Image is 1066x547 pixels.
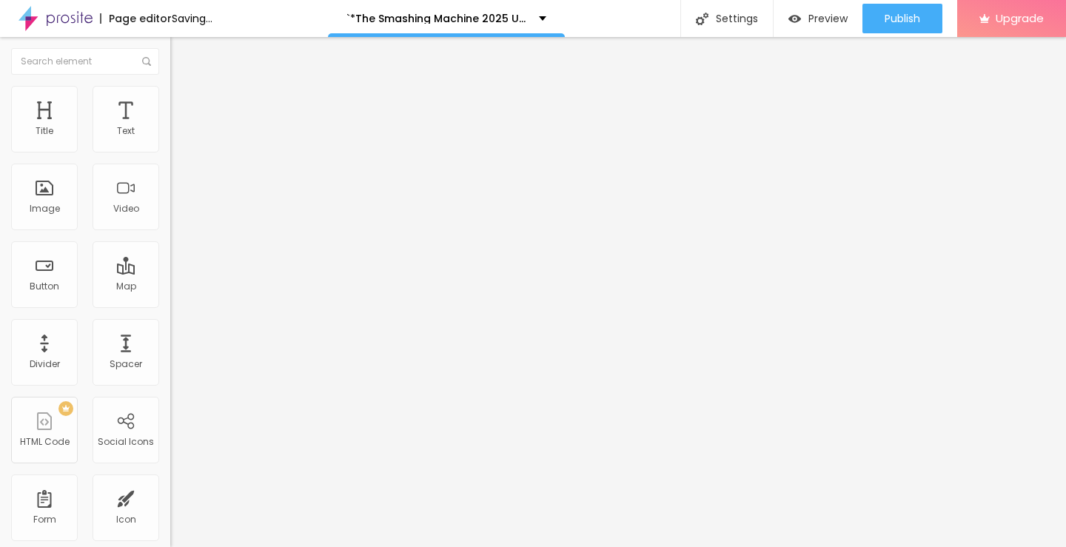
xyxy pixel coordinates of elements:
[862,4,942,33] button: Publish
[30,281,59,292] div: Button
[808,13,848,24] span: Preview
[346,13,528,24] p: `*The Smashing Machine 2025 Urmărește Online Subtitrat Română HD
[20,437,70,447] div: HTML Code
[30,204,60,214] div: Image
[11,48,159,75] input: Search element
[110,359,142,369] div: Spacer
[116,514,136,525] div: Icon
[142,57,151,66] img: Icone
[996,12,1044,24] span: Upgrade
[117,126,135,136] div: Text
[113,204,139,214] div: Video
[172,13,212,24] div: Saving...
[36,126,53,136] div: Title
[30,359,60,369] div: Divider
[100,13,172,24] div: Page editor
[33,514,56,525] div: Form
[696,13,708,25] img: Icone
[116,281,136,292] div: Map
[774,4,862,33] button: Preview
[788,13,801,25] img: view-1.svg
[98,437,154,447] div: Social Icons
[885,13,920,24] span: Publish
[170,37,1066,547] iframe: Editor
